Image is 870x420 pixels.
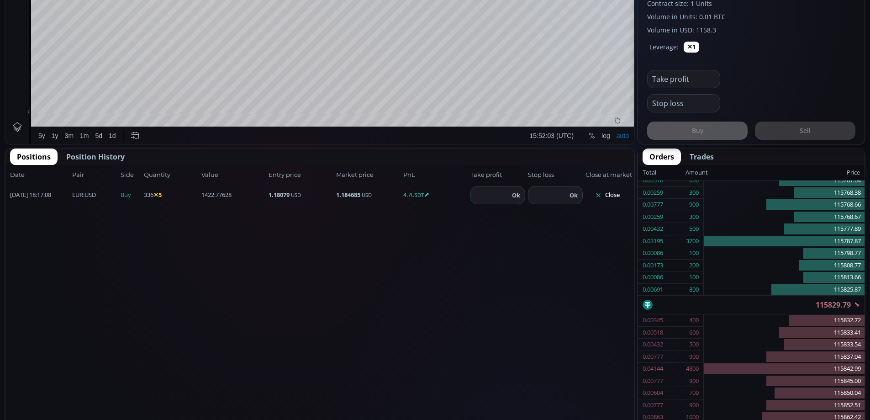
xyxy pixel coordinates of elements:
label: Volume in Units: 0.01 BTC [647,12,855,21]
div: 0.00777 [643,375,663,387]
div: 0.00604 [643,387,663,399]
div: 0.04144 [643,363,663,375]
div: 0.00259 [643,187,663,199]
span: Trades [690,151,714,162]
button: Position History [59,149,132,165]
span: Orders [649,151,674,162]
div: 115787.87 [704,235,865,248]
div: 400 [689,314,699,326]
div:  [8,122,16,131]
b: 1.18079 [269,191,290,199]
div: 1d [103,401,111,408]
div: 115768.67 [704,211,865,223]
div: 115845.00 [704,375,865,388]
div: 5y [33,401,40,408]
div: Total [643,167,685,179]
span: PnL [403,170,468,180]
div: 115833.41 [704,327,865,339]
div: Hide Drawings Toolbar [21,374,25,387]
div: 0.00173 [643,260,663,271]
div: 115798.77 [704,247,865,260]
div: 600 [689,327,699,339]
div: 0.00086 [643,247,663,259]
div: 115837.04 [704,351,865,363]
span: Stop loss [528,170,583,180]
div: −959.17 (−0.82%) [250,22,298,29]
div: 0.00777 [643,199,663,211]
small: USD [291,191,301,198]
button: Positions [10,149,58,165]
div: Toggle Log Scale [593,396,608,413]
div: 1D [44,21,59,29]
span: Quantity [144,170,199,180]
div: 3m [59,401,68,408]
div: Indicators [170,5,198,12]
div: Market open [93,21,101,29]
div: 3700 [686,235,699,247]
div: 8.594K [53,33,72,40]
div: 800 [689,284,699,296]
div: 115808.77 [704,260,865,272]
b: ✕5 [153,191,162,199]
div: 0.00086 [643,271,663,283]
div: 0.00777 [643,399,663,411]
div: Toggle Percentage [580,396,593,413]
div: 115777.89 [704,223,865,235]
button: Trades [683,149,721,165]
div: 0.00259 [643,211,663,223]
div: 100 [689,271,699,283]
div: 115833.54 [704,339,865,351]
div: 900 [689,199,699,211]
div: 115850.04 [704,387,865,399]
div: Amount [685,167,708,179]
span: [DATE] 18:17:08 [10,191,69,200]
div: 115813.66 [704,271,865,284]
div: Volume [30,33,49,40]
div: 115842.99 [704,363,865,375]
div: auto [611,401,623,408]
div: 116788.96 [114,22,142,29]
button: ✕1 [684,42,699,53]
div: 0.00432 [643,223,663,235]
div: 100 [689,247,699,259]
div: 500 [689,339,699,351]
span: Value [201,170,266,180]
div: 115768.38 [704,187,865,199]
span: Take profit [470,170,525,180]
div: Toggle Auto Scale [608,396,627,413]
div: 900 [689,351,699,363]
div: 5d [90,401,97,408]
div: 115852.51 [704,399,865,412]
span: Entry price [269,170,333,180]
label: Volume in USD: 1158.3 [647,25,855,35]
b: 1.184685 [336,191,360,199]
div: 0.00432 [643,339,663,351]
div: Go to [122,396,137,413]
button: Close [585,188,629,202]
div: 200 [689,260,699,271]
button: Orders [643,149,681,165]
div: 4800 [686,363,699,375]
span: 4.7 [403,191,468,200]
div: 300 [689,187,699,199]
div: 1y [46,401,53,408]
div: 500 [689,223,699,235]
div: 900 [689,399,699,411]
span: Date [10,170,69,180]
div: 117286.73 [149,22,177,29]
div: 115767.04 [704,175,865,187]
span: Pair [72,170,118,180]
div: BTC [30,21,44,29]
div: 300 [689,211,699,223]
span: 1422.77628 [201,191,266,200]
div: 115825.87 [704,284,865,296]
div: 0.00777 [643,351,663,363]
button: Ok [509,190,523,200]
div: L [180,22,184,29]
div: 900 [689,375,699,387]
span: Market price [336,170,401,180]
div: 115768.66 [704,199,865,211]
button: Ok [567,190,580,200]
span: 15:52:03 (UTC) [524,401,568,408]
small: USD [362,191,372,198]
